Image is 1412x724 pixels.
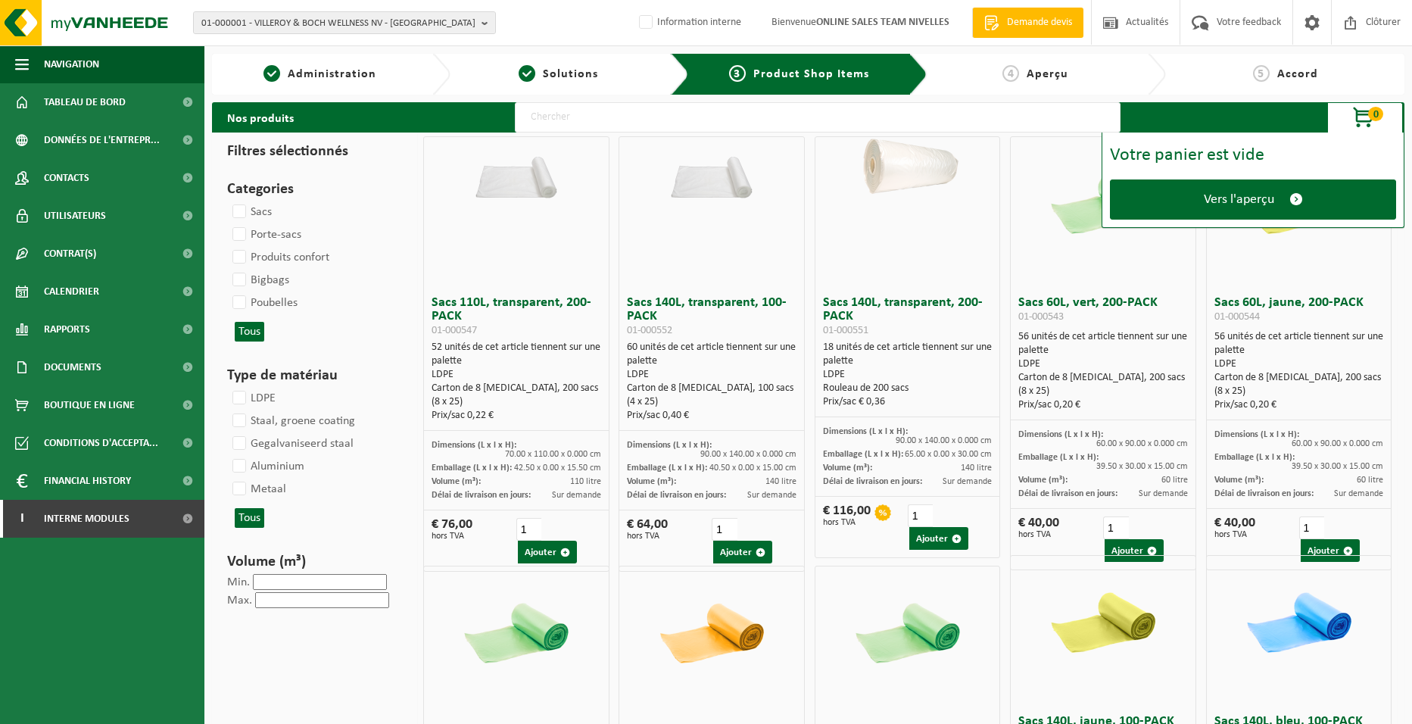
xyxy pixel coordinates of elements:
[514,463,601,473] span: 42.50 x 0.00 x 15.50 cm
[823,504,871,527] div: € 116,00
[44,273,99,311] span: Calendrier
[505,450,601,459] span: 70.00 x 110.00 x 0.000 cm
[263,65,280,82] span: 1
[44,348,101,386] span: Documents
[1214,489,1314,498] span: Délai de livraison en jours:
[44,311,90,348] span: Rapports
[1334,489,1383,498] span: Sur demande
[229,223,301,246] label: Porte-sacs
[1018,357,1188,371] div: LDPE
[1110,146,1396,164] div: Votre panier est vide
[627,463,707,473] span: Emballage (L x l x H):
[843,566,972,695] img: 01-000553
[1214,516,1255,539] div: € 40,00
[288,68,376,80] span: Administration
[823,463,872,473] span: Volume (m³):
[1096,439,1188,448] span: 60.00 x 90.00 x 0.000 cm
[972,8,1083,38] a: Demande devis
[1253,65,1270,82] span: 5
[1039,137,1167,266] img: 01-000543
[458,65,659,83] a: 2Solutions
[432,296,601,337] h3: Sacs 110L, transparent, 200-PACK
[229,201,272,223] label: Sacs
[1096,462,1188,471] span: 39.50 x 30.00 x 15.00 cm
[627,491,726,500] span: Délai de livraison en jours:
[1018,476,1068,485] span: Volume (m³):
[700,65,897,83] a: 3Product Shop Items
[1214,311,1260,323] span: 01-000544
[44,45,99,83] span: Navigation
[823,450,903,459] span: Emballage (L x l x H):
[627,368,796,382] div: LDPE
[753,68,869,80] span: Product Shop Items
[823,341,993,409] div: 18 unités de cet article tiennent sur une palette
[432,341,601,423] div: 52 unités de cet article tiennent sur une palette
[220,65,420,83] a: 1Administration
[1003,15,1076,30] span: Demande devis
[823,518,871,527] span: hors TVA
[44,83,126,121] span: Tableau de bord
[729,65,746,82] span: 3
[229,410,355,432] label: Staal, groene coating
[227,178,395,201] h3: Categories
[1139,489,1188,498] span: Sur demande
[516,518,542,541] input: 1
[543,68,598,80] span: Solutions
[765,477,796,486] span: 140 litre
[1301,539,1360,562] button: Ajouter
[201,12,475,35] span: 01-000001 - VILLEROY & BOCH WELLNESS NV - [GEOGRAPHIC_DATA]
[1214,430,1299,439] span: Dimensions (L x l x H):
[905,450,992,459] span: 65.00 x 0.00 x 30.00 cm
[44,197,106,235] span: Utilisateurs
[44,500,129,538] span: Interne modules
[1214,530,1255,539] span: hors TVA
[636,11,741,34] label: Information interne
[700,450,796,459] span: 90.00 x 140.00 x 0.000 cm
[1018,516,1059,539] div: € 40,00
[647,137,776,201] img: 01-000552
[823,382,993,395] div: Rouleau de 200 sacs
[1277,68,1318,80] span: Accord
[627,325,672,336] span: 01-000552
[1039,556,1167,685] img: 01-000554
[518,541,577,563] button: Ajouter
[896,436,992,445] span: 90.00 x 140.00 x 0.000 cm
[570,477,601,486] span: 110 litre
[227,576,250,588] label: Min.
[229,387,276,410] label: LDPE
[1174,65,1397,83] a: 5Accord
[1299,516,1325,539] input: 1
[747,491,796,500] span: Sur demande
[227,594,252,607] label: Max.
[843,137,972,201] img: 01-000551
[1214,371,1384,398] div: Carton de 8 [MEDICAL_DATA], 200 sacs (8 x 25)
[1027,68,1068,80] span: Aperçu
[1018,371,1188,398] div: Carton de 8 [MEDICAL_DATA], 200 sacs (8 x 25)
[44,462,131,500] span: Financial History
[1018,330,1188,412] div: 56 unités de cet article tiennent sur une palette
[193,11,496,34] button: 01-000001 - VILLEROY & BOCH WELLNESS NV - [GEOGRAPHIC_DATA]
[229,292,298,314] label: Poubelles
[1292,439,1383,448] span: 60.00 x 90.00 x 0.000 cm
[519,65,535,82] span: 2
[229,455,304,478] label: Aluminium
[227,140,395,163] h3: Filtres sélectionnés
[713,541,772,563] button: Ajouter
[552,491,601,500] span: Sur demande
[1357,476,1383,485] span: 60 litre
[943,477,992,486] span: Sur demande
[515,102,1121,133] input: Chercher
[1161,476,1188,485] span: 60 litre
[816,17,949,28] strong: ONLINE SALES TEAM NIVELLES
[1214,357,1384,371] div: LDPE
[235,508,264,528] button: Tous
[1110,179,1396,220] a: Vers l'aperçu
[1214,453,1295,462] span: Emballage (L x l x H):
[227,551,395,573] h3: Volume (m³)
[229,269,289,292] label: Bigbags
[432,463,512,473] span: Emballage (L x l x H):
[15,500,29,538] span: I
[229,478,286,501] label: Metaal
[627,518,668,541] div: € 64,00
[229,432,354,455] label: Gegalvaniseerd staal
